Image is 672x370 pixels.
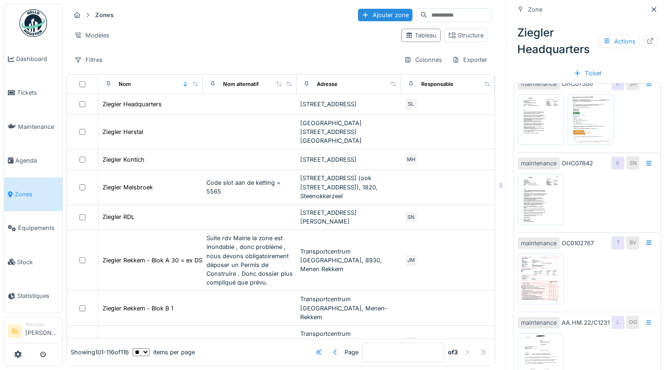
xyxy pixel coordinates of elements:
[626,237,639,249] div: BV
[103,183,153,192] div: Ziegler Melsbroek
[520,97,562,143] img: 3bq5kmw7w567sfsofbgzy8gtckk8
[133,348,195,357] div: items per page
[4,110,62,144] a: Maintenance
[520,176,562,223] img: ccublujkj1tdvlsq2hacdb6kvfsb
[405,98,418,111] div: SL
[300,174,397,200] div: [STREET_ADDRESS] (ook [STREET_ADDRESS]), 1820, Steenokkerzeel
[448,53,491,67] div: Exporter
[206,234,293,287] div: Suite rdv Mairie la zone est inondable , donc problème , nous devons obligatoirement déposer un P...
[71,348,129,357] div: Showing 101 - 116 of 116
[4,76,62,109] a: Tickets
[4,144,62,177] a: Agenda
[406,31,436,40] div: Tableau
[520,256,562,302] img: o220yhh3a3pydtpqm5aswj9x5jnf
[521,239,557,248] div: maintenance
[17,258,59,267] span: Stock
[300,100,397,109] div: [STREET_ADDRESS]
[528,5,542,14] div: Zone
[300,295,397,321] div: Transportcentrum [GEOGRAPHIC_DATA], Menen-Rekkem
[223,80,259,88] div: Nom alternatif
[358,9,412,21] div: Ajouter zone
[570,67,605,79] div: Ticket
[562,318,610,327] div: AA.HM.22/C1231
[25,321,59,328] div: Manager
[405,153,418,166] div: MH
[521,79,557,88] div: maintenance
[448,348,458,357] strong: of 3
[448,31,484,40] div: Structure
[103,100,162,109] div: Ziegler Headquarters
[421,80,454,88] div: Responsable
[521,159,557,168] div: maintenance
[611,237,624,249] div: T
[4,245,62,279] a: Stock
[103,304,173,313] div: Ziegler Rekkem - Blok B 1
[206,178,293,196] div: Code slot aan de ketting = 5565
[4,177,62,211] a: Zones
[317,80,338,88] div: Adresse
[8,324,22,338] li: SL
[300,155,397,164] div: [STREET_ADDRESS]
[15,190,59,199] span: Zones
[16,55,59,63] span: Dashboard
[405,254,418,267] div: JM
[4,42,62,76] a: Dashboard
[4,279,62,313] a: Statistiques
[626,316,639,329] div: OG
[400,53,446,67] div: Colonnes
[300,208,397,226] div: [STREET_ADDRESS][PERSON_NAME]
[345,348,358,357] div: Page
[17,88,59,97] span: Tickets
[103,155,145,164] div: Ziegler Kontich
[562,239,594,248] div: OC0102767
[18,122,59,131] span: Maintenance
[19,9,47,37] img: Badge_color-CXgf-gQk.svg
[103,256,206,265] div: Ziegler Rekkem - Blok A 30 = ex DSV
[599,35,640,48] div: Actions
[300,119,397,146] div: [GEOGRAPHIC_DATA][STREET_ADDRESS][GEOGRAPHIC_DATA]
[15,156,59,165] span: Agenda
[300,329,397,356] div: Transportcentrum [GEOGRAPHIC_DATA], 8930, Menen Rekkem
[103,127,143,136] div: Ziegler Herstal
[70,53,107,67] div: Filtres
[70,29,114,42] div: Modèles
[300,247,397,274] div: Transportcentrum [GEOGRAPHIC_DATA], 8930, Menen Rekkem
[119,80,131,88] div: Nom
[405,211,418,224] div: SN
[570,97,611,143] img: g71dk15s93ryluwq6vxnurnxhnkb
[91,11,117,19] strong: Zones
[25,321,59,341] li: [PERSON_NAME]
[17,291,59,300] span: Statistiques
[521,318,557,327] div: maintenance
[4,211,62,245] a: Équipements
[611,316,624,329] div: L
[626,157,639,170] div: SN
[18,224,59,232] span: Équipements
[8,321,59,343] a: SL Manager[PERSON_NAME]
[562,159,593,168] div: OHC07842
[103,212,134,221] div: Ziegler RDL
[611,157,624,170] div: K
[405,336,418,349] div: SL
[514,21,661,61] div: Ziegler Headquarters
[562,79,593,88] div: OHC07366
